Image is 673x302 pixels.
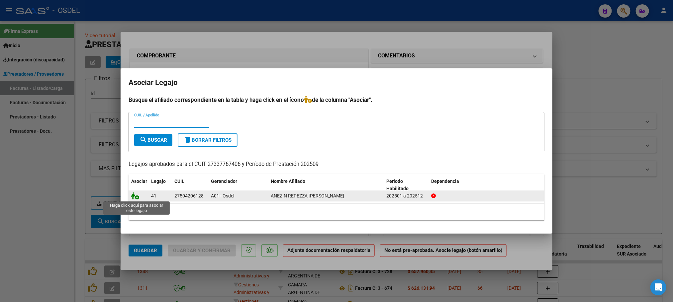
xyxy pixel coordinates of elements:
[174,192,204,200] div: 27504206128
[140,137,167,143] span: Buscar
[151,179,166,184] span: Legajo
[129,76,544,89] h2: Asociar Legajo
[211,179,237,184] span: Gerenciador
[140,136,147,144] mat-icon: search
[134,134,172,146] button: Buscar
[271,179,305,184] span: Nombre Afiliado
[386,192,426,200] div: 202501 a 202512
[178,133,238,147] button: Borrar Filtros
[268,174,384,196] datatable-header-cell: Nombre Afiliado
[151,193,156,198] span: 41
[129,174,148,196] datatable-header-cell: Asociar
[129,204,544,220] div: 1 registros
[184,137,232,143] span: Borrar Filtros
[431,179,459,184] span: Dependencia
[131,179,147,184] span: Asociar
[172,174,208,196] datatable-header-cell: CUIL
[429,174,544,196] datatable-header-cell: Dependencia
[211,193,234,198] span: A01 - Osdel
[384,174,429,196] datatable-header-cell: Periodo Habilitado
[208,174,268,196] datatable-header-cell: Gerenciador
[148,174,172,196] datatable-header-cell: Legajo
[386,179,409,191] span: Periodo Habilitado
[129,96,544,104] h4: Busque el afiliado correspondiente en la tabla y haga click en el ícono de la columna "Asociar".
[174,179,184,184] span: CUIL
[184,136,192,144] mat-icon: delete
[271,193,344,198] span: ANEZIN REPEZZA MARIA BELEN
[129,160,544,169] p: Legajos aprobados para el CUIT 27337767406 y Período de Prestación 202509
[650,279,666,295] div: Open Intercom Messenger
